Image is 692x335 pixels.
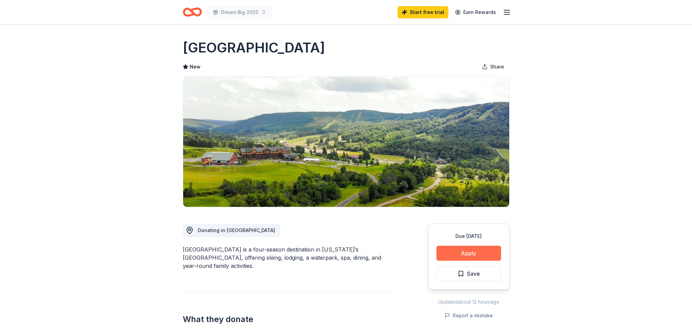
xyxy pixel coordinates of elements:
a: Home [183,4,202,20]
div: Due [DATE] [436,232,501,240]
a: Earn Rewards [451,6,500,18]
span: New [190,63,200,71]
span: Donating in [GEOGRAPHIC_DATA] [198,227,275,233]
h2: What they donate [183,314,395,325]
button: Share [477,60,510,74]
span: Dream Big 2025 [221,8,258,16]
img: Image for Greek Peak Mountain Resort [183,77,509,207]
span: Share [490,63,504,71]
button: Dream Big 2025 [207,5,272,19]
h1: [GEOGRAPHIC_DATA] [183,38,325,57]
span: Save [467,269,480,278]
button: Save [436,266,501,281]
div: [GEOGRAPHIC_DATA] is a four-season destination in [US_STATE]’s [GEOGRAPHIC_DATA], offering skiing... [183,245,395,270]
a: Start free trial [398,6,448,18]
button: Report a mistake [445,311,493,320]
div: Updated about 12 hours ago [428,298,510,306]
button: Apply [436,246,501,261]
